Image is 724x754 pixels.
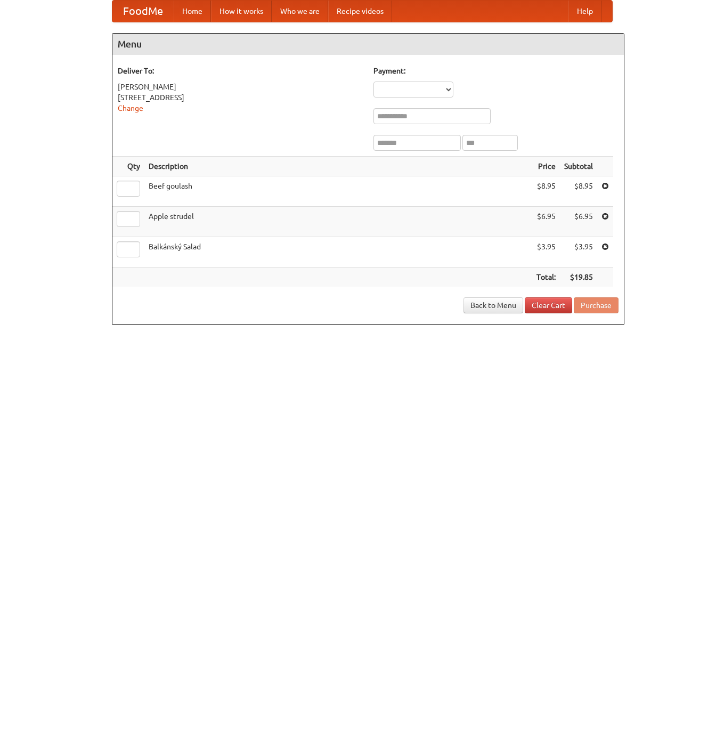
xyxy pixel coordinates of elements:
[373,66,619,76] h5: Payment:
[532,237,560,267] td: $3.95
[144,157,532,176] th: Description
[118,66,363,76] h5: Deliver To:
[532,267,560,287] th: Total:
[532,207,560,237] td: $6.95
[328,1,392,22] a: Recipe videos
[525,297,572,313] a: Clear Cart
[272,1,328,22] a: Who we are
[463,297,523,313] a: Back to Menu
[560,176,597,207] td: $8.95
[118,82,363,92] div: [PERSON_NAME]
[112,34,624,55] h4: Menu
[112,1,174,22] a: FoodMe
[118,92,363,103] div: [STREET_ADDRESS]
[144,176,532,207] td: Beef goulash
[174,1,211,22] a: Home
[532,157,560,176] th: Price
[560,157,597,176] th: Subtotal
[112,157,144,176] th: Qty
[211,1,272,22] a: How it works
[532,176,560,207] td: $8.95
[118,104,143,112] a: Change
[574,297,619,313] button: Purchase
[568,1,601,22] a: Help
[560,207,597,237] td: $6.95
[560,267,597,287] th: $19.85
[144,207,532,237] td: Apple strudel
[144,237,532,267] td: Balkánský Salad
[560,237,597,267] td: $3.95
